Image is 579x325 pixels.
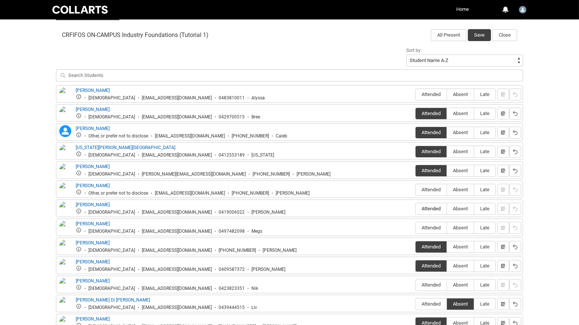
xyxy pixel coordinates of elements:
[76,297,150,303] a: [PERSON_NAME] Di [PERSON_NAME]
[76,164,110,169] a: [PERSON_NAME]
[416,187,447,192] span: Attended
[251,114,260,120] div: Bree
[219,210,245,215] div: 0419006022
[219,229,245,234] div: 0497482098
[251,229,262,234] div: Megs
[88,191,148,196] div: Other, or prefer not to disclose
[497,260,509,272] button: Notes
[406,48,422,53] span: Sort by:
[474,168,495,173] span: Late
[416,111,447,116] span: Attended
[142,305,212,310] div: [EMAIL_ADDRESS][DOMAIN_NAME]
[447,92,474,97] span: Absent
[447,263,474,269] span: Absent
[59,278,71,294] img: Niklaus Michelsson
[447,225,474,230] span: Absent
[447,206,474,211] span: Absent
[276,191,310,196] div: [PERSON_NAME]
[232,133,269,139] div: [PHONE_NUMBER]
[76,145,175,150] a: [US_STATE][PERSON_NAME][GEOGRAPHIC_DATA]
[76,259,110,264] a: [PERSON_NAME]
[88,286,135,291] div: [DEMOGRAPHIC_DATA]
[59,201,71,218] img: James Powell
[454,4,471,15] a: Home
[509,203,521,215] button: Reset
[76,240,110,245] a: [PERSON_NAME]
[155,133,225,139] div: [EMAIL_ADDRESS][DOMAIN_NAME]
[251,286,258,291] div: Nik
[59,106,71,123] img: Brianna Hudson
[492,29,517,41] button: Close
[447,130,474,135] span: Absent
[276,133,287,139] div: Caleb
[88,229,135,234] div: [DEMOGRAPHIC_DATA]
[76,316,110,322] a: [PERSON_NAME]
[416,92,447,97] span: Attended
[297,171,331,177] div: [PERSON_NAME]
[76,183,110,188] a: [PERSON_NAME]
[142,210,212,215] div: [EMAIL_ADDRESS][DOMAIN_NAME]
[59,163,71,180] img: Gianna Heyns
[88,267,135,272] div: [DEMOGRAPHIC_DATA]
[219,305,245,310] div: 0439444515
[88,114,135,120] div: [DEMOGRAPHIC_DATA]
[88,171,135,177] div: [DEMOGRAPHIC_DATA]
[59,144,71,161] img: Georgia York
[474,187,495,192] span: Late
[447,168,474,173] span: Absent
[497,298,509,310] button: Notes
[59,239,71,256] img: Neil Golding
[76,221,110,226] a: [PERSON_NAME]
[142,114,212,120] div: [EMAIL_ADDRESS][DOMAIN_NAME]
[447,301,474,307] span: Absent
[517,3,528,15] button: User Profile Faculty.mlafontaine
[509,260,521,272] button: Reset
[76,88,110,93] a: [PERSON_NAME]
[253,171,290,177] div: [PHONE_NUMBER]
[219,95,245,101] div: 0483810011
[59,125,71,137] lightning-icon: Caleb Ruddick
[88,152,135,158] div: [DEMOGRAPHIC_DATA]
[474,263,495,269] span: Late
[416,282,447,288] span: Attended
[509,298,521,310] button: Reset
[142,248,212,253] div: [EMAIL_ADDRESS][DOMAIN_NAME]
[88,210,135,215] div: [DEMOGRAPHIC_DATA]
[474,111,495,116] span: Late
[509,89,521,100] button: Reset
[142,171,246,177] div: [PERSON_NAME][EMAIL_ADDRESS][DOMAIN_NAME]
[497,108,509,120] button: Notes
[431,29,466,41] button: All Present
[474,301,495,307] span: Late
[251,152,274,158] div: [US_STATE]
[59,220,71,237] img: Megan Neville
[76,202,110,207] a: [PERSON_NAME]
[519,6,526,13] img: Faculty.mlafontaine
[251,267,285,272] div: [PERSON_NAME]
[142,267,212,272] div: [EMAIL_ADDRESS][DOMAIN_NAME]
[509,241,521,253] button: Reset
[88,248,135,253] div: [DEMOGRAPHIC_DATA]
[416,244,447,250] span: Attended
[447,149,474,154] span: Absent
[251,305,257,310] div: Liv
[59,182,71,199] img: Jake Fennell
[88,95,135,101] div: [DEMOGRAPHIC_DATA]
[263,248,297,253] div: [PERSON_NAME]
[59,87,71,103] img: Alyssa Rocca
[416,301,447,307] span: Attended
[416,149,447,154] span: Attended
[447,244,474,250] span: Absent
[497,241,509,253] button: Notes
[497,146,509,158] button: Notes
[76,107,110,112] a: [PERSON_NAME]
[474,225,495,230] span: Late
[142,152,212,158] div: [EMAIL_ADDRESS][DOMAIN_NAME]
[219,114,245,120] div: 0429700515
[219,248,256,253] div: [PHONE_NUMBER]
[497,127,509,139] button: Notes
[509,222,521,234] button: Reset
[232,191,269,196] div: [PHONE_NUMBER]
[474,92,495,97] span: Late
[447,187,474,192] span: Absent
